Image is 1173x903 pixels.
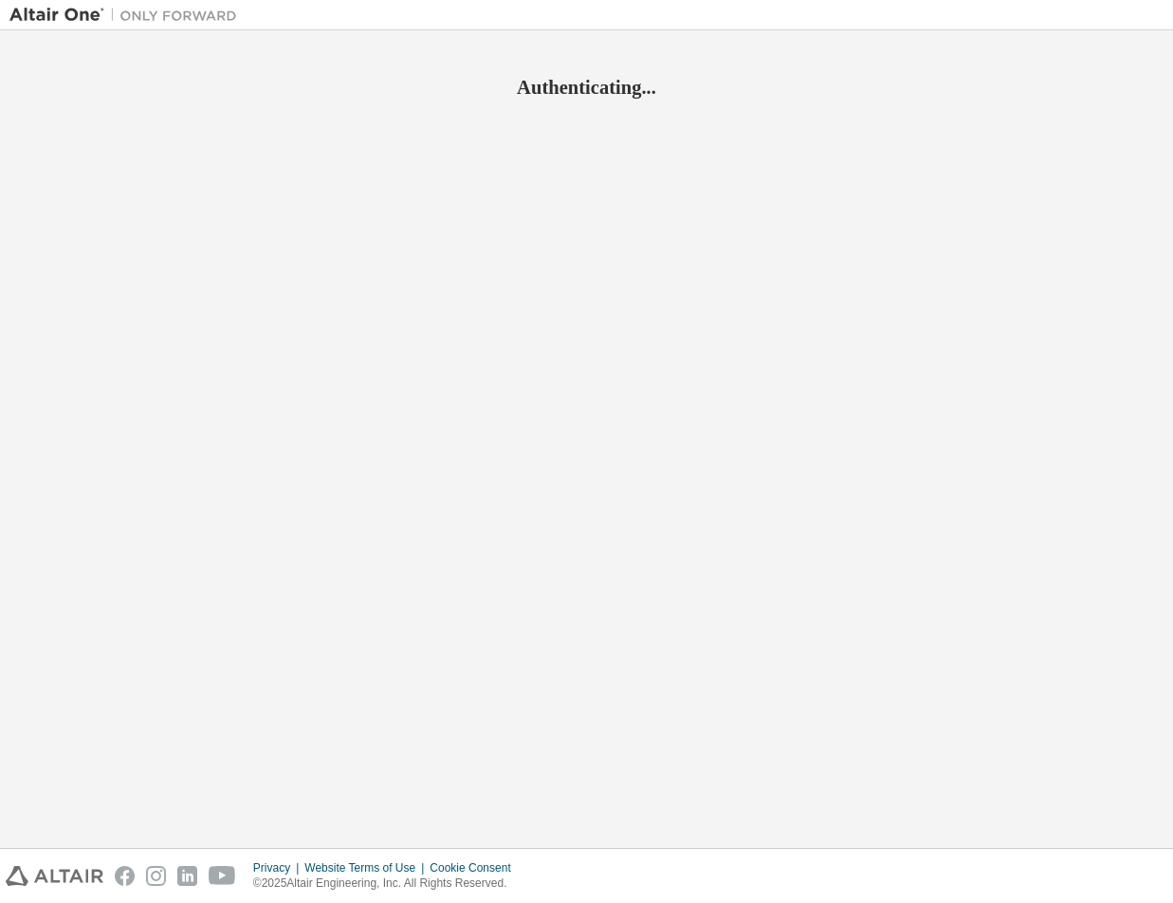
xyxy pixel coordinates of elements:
img: instagram.svg [146,866,166,886]
img: linkedin.svg [177,866,197,886]
h2: Authenticating... [9,75,1164,100]
div: Cookie Consent [430,860,522,875]
img: Altair One [9,6,247,25]
p: © 2025 Altair Engineering, Inc. All Rights Reserved. [253,875,522,892]
div: Website Terms of Use [304,860,430,875]
img: youtube.svg [209,866,236,886]
div: Privacy [253,860,304,875]
img: facebook.svg [115,866,135,886]
img: altair_logo.svg [6,866,103,886]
